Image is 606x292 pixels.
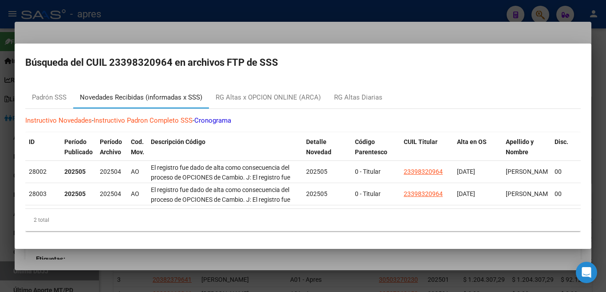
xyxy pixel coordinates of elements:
datatable-header-cell: Detalle Novedad [303,132,351,172]
datatable-header-cell: Apellido y Nombre [502,132,551,172]
div: Padrón SSS [32,92,67,103]
span: ID [29,138,35,145]
span: Cod. Mov. [131,138,144,156]
div: 2 total [25,209,581,231]
span: AO [131,190,139,197]
div: Open Intercom Messenger [576,262,597,283]
span: AO [131,168,139,175]
strong: 202505 [64,190,86,197]
span: Disc. [555,138,568,145]
datatable-header-cell: Alta en OS [453,132,502,172]
datatable-header-cell: Período Archivo [96,132,127,172]
span: [PERSON_NAME] [506,168,553,175]
span: Descripción Código [151,138,205,145]
span: 0 - Titular [355,168,381,175]
a: Cronograma [194,116,231,124]
strong: 202505 [64,168,86,175]
a: Instructivo Padron Completo SSS [94,116,193,124]
span: 202504 [100,168,121,175]
div: Novedades Recibidas (informadas x SSS) [80,92,202,103]
span: 202505 [306,190,327,197]
datatable-header-cell: Cod. Mov. [127,132,147,172]
span: Detalle Novedad [306,138,331,156]
span: 0 - Titular [355,190,381,197]
span: CUIL Titular [404,138,437,145]
div: 00 [555,189,574,199]
datatable-header-cell: ID [25,132,61,172]
span: Período Archivo [100,138,122,156]
div: 00 [555,167,574,177]
a: Instructivo Novedades [25,116,92,124]
span: Período Publicado [64,138,93,156]
span: 28002 [29,168,47,175]
span: Código Parentesco [355,138,387,156]
span: 23398320964 [404,168,443,175]
span: Apellido y Nombre [506,138,534,156]
span: 202504 [100,190,121,197]
datatable-header-cell: Período Publicado [61,132,96,172]
span: 202505 [306,168,327,175]
span: El registro fue dado de alta como consecuencia del proceso de OPCIONES de Cambio. J: El registro ... [151,186,290,274]
span: 28003 [29,190,47,197]
span: El registro fue dado de alta como consecuencia del proceso de OPCIONES de Cambio. J: El registro ... [151,164,290,252]
datatable-header-cell: Disc. [551,132,578,172]
datatable-header-cell: Descripción Código [147,132,303,172]
span: [DATE] [457,168,475,175]
datatable-header-cell: Código Parentesco [351,132,400,172]
span: Alta en OS [457,138,487,145]
p: - - [25,116,581,126]
span: [PERSON_NAME] [506,190,553,197]
div: RG Altas x OPCION ONLINE (ARCA) [216,92,321,103]
datatable-header-cell: CUIL Titular [400,132,453,172]
span: 23398320964 [404,190,443,197]
div: RG Altas Diarias [334,92,382,103]
h2: Búsqueda del CUIL 23398320964 en archivos FTP de SSS [25,54,581,71]
span: [DATE] [457,190,475,197]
